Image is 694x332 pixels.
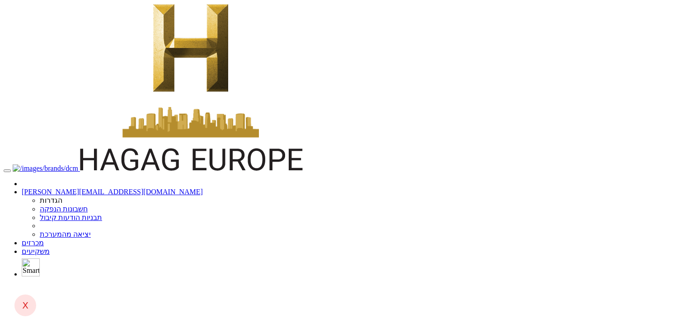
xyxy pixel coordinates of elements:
[40,205,88,213] a: חשבונות הנפקה
[22,248,50,255] a: משקיעים
[22,188,203,196] a: [PERSON_NAME][EMAIL_ADDRESS][DOMAIN_NAME]
[22,239,44,247] a: מכרזים
[13,164,78,173] img: /images/brands/dcm
[40,214,102,221] a: תבניות הודעות קיבול
[22,258,40,276] img: SmartBull Logo
[80,4,303,171] img: Auction Logo
[22,300,28,311] span: X
[40,196,690,205] li: הגדרות
[40,230,91,238] a: יציאה מהמערכת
